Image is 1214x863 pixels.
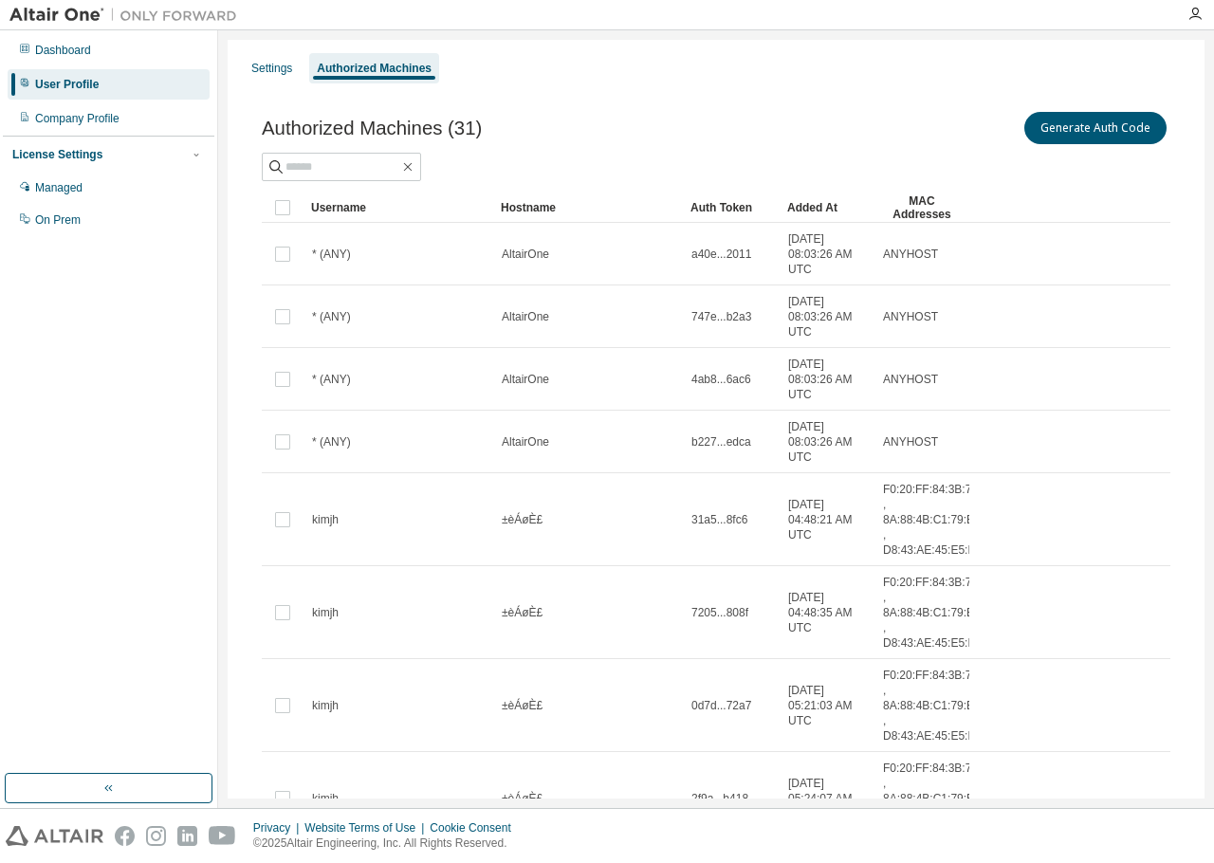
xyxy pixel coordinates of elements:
img: altair_logo.svg [6,826,103,846]
span: [DATE] 08:03:26 AM UTC [788,294,866,340]
span: kimjh [312,605,339,620]
img: linkedin.svg [177,826,197,846]
img: instagram.svg [146,826,166,846]
span: [DATE] 08:03:26 AM UTC [788,419,866,465]
span: [DATE] 04:48:21 AM UTC [788,497,866,542]
img: youtube.svg [209,826,236,846]
div: User Profile [35,77,99,92]
span: ±èÁøÈ£ [502,605,543,620]
span: 2f9a...b418 [691,791,748,806]
span: kimjh [312,698,339,713]
span: ANYHOST [883,309,938,324]
div: Authorized Machines [317,61,432,76]
span: kimjh [312,512,339,527]
span: [DATE] 05:21:03 AM UTC [788,683,866,728]
span: kimjh [312,791,339,806]
span: ANYHOST [883,247,938,262]
span: AltairOne [502,247,549,262]
span: * (ANY) [312,309,351,324]
span: ±èÁøÈ£ [502,791,543,806]
span: Authorized Machines (31) [262,118,482,139]
div: Hostname [501,193,675,223]
span: * (ANY) [312,372,351,387]
div: Privacy [253,820,304,835]
div: Website Terms of Use [304,820,430,835]
span: F0:20:FF:84:3B:72 , 8A:88:4B:C1:79:E2 , D8:43:AE:45:E5:BD [883,668,984,744]
div: Dashboard [35,43,91,58]
span: * (ANY) [312,434,351,450]
div: Managed [35,180,83,195]
span: AltairOne [502,309,549,324]
button: Generate Auth Code [1024,112,1167,144]
span: [DATE] 08:03:26 AM UTC [788,231,866,277]
div: MAC Addresses [882,193,962,223]
div: Cookie Consent [430,820,522,835]
span: F0:20:FF:84:3B:72 , 8A:88:4B:C1:79:E2 , D8:43:AE:45:E5:BD [883,761,984,836]
span: b227...edca [691,434,751,450]
span: ±èÁøÈ£ [502,698,543,713]
span: AltairOne [502,372,549,387]
span: F0:20:FF:84:3B:72 , 8A:88:4B:C1:79:E2 , D8:43:AE:45:E5:BD [883,482,984,558]
span: * (ANY) [312,247,351,262]
span: [DATE] 04:48:35 AM UTC [788,590,866,635]
p: © 2025 Altair Engineering, Inc. All Rights Reserved. [253,835,523,852]
span: 31a5...8fc6 [691,512,747,527]
span: ANYHOST [883,434,938,450]
div: Company Profile [35,111,120,126]
span: 0d7d...72a7 [691,698,751,713]
span: 747e...b2a3 [691,309,751,324]
div: License Settings [12,147,102,162]
div: On Prem [35,212,81,228]
span: 4ab8...6ac6 [691,372,751,387]
span: F0:20:FF:84:3B:72 , 8A:88:4B:C1:79:E2 , D8:43:AE:45:E5:BD [883,575,984,651]
span: [DATE] 08:03:26 AM UTC [788,357,866,402]
div: Username [311,193,486,223]
span: ANYHOST [883,372,938,387]
img: facebook.svg [115,826,135,846]
div: Settings [251,61,292,76]
div: Auth Token [690,193,772,223]
img: Altair One [9,6,247,25]
div: Added At [787,193,867,223]
span: AltairOne [502,434,549,450]
span: 7205...808f [691,605,748,620]
span: ±èÁøÈ£ [502,512,543,527]
span: a40e...2011 [691,247,751,262]
span: [DATE] 05:24:07 AM UTC [788,776,866,821]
